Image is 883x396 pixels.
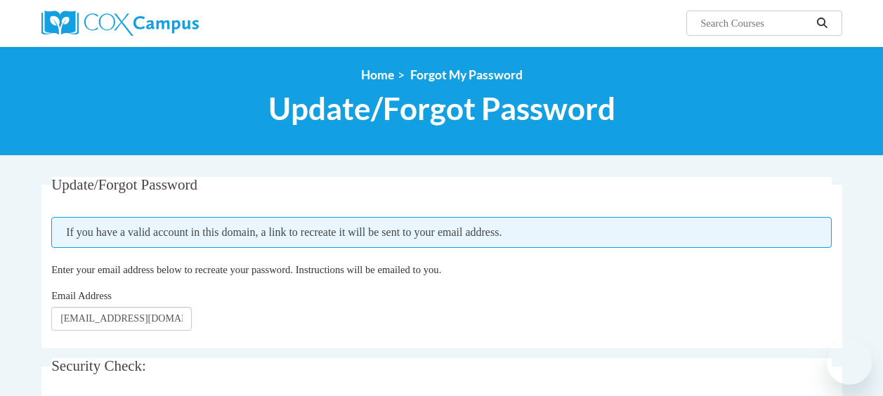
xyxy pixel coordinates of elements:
img: Cox Campus [41,11,199,36]
span: Update/Forgot Password [268,90,615,127]
span: If you have a valid account in this domain, a link to recreate it will be sent to your email addr... [51,217,832,248]
span: Update/Forgot Password [51,176,197,193]
span: Email Address [51,290,112,301]
a: Home [361,67,394,82]
input: Search Courses [699,15,811,32]
span: Enter your email address below to recreate your password. Instructions will be emailed to you. [51,264,441,275]
span: Forgot My Password [410,67,523,82]
iframe: Button to launch messaging window [827,340,872,385]
input: Email [51,307,192,331]
a: Cox Campus [41,11,294,36]
span: Security Check: [51,357,146,374]
button: Search [811,15,832,32]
